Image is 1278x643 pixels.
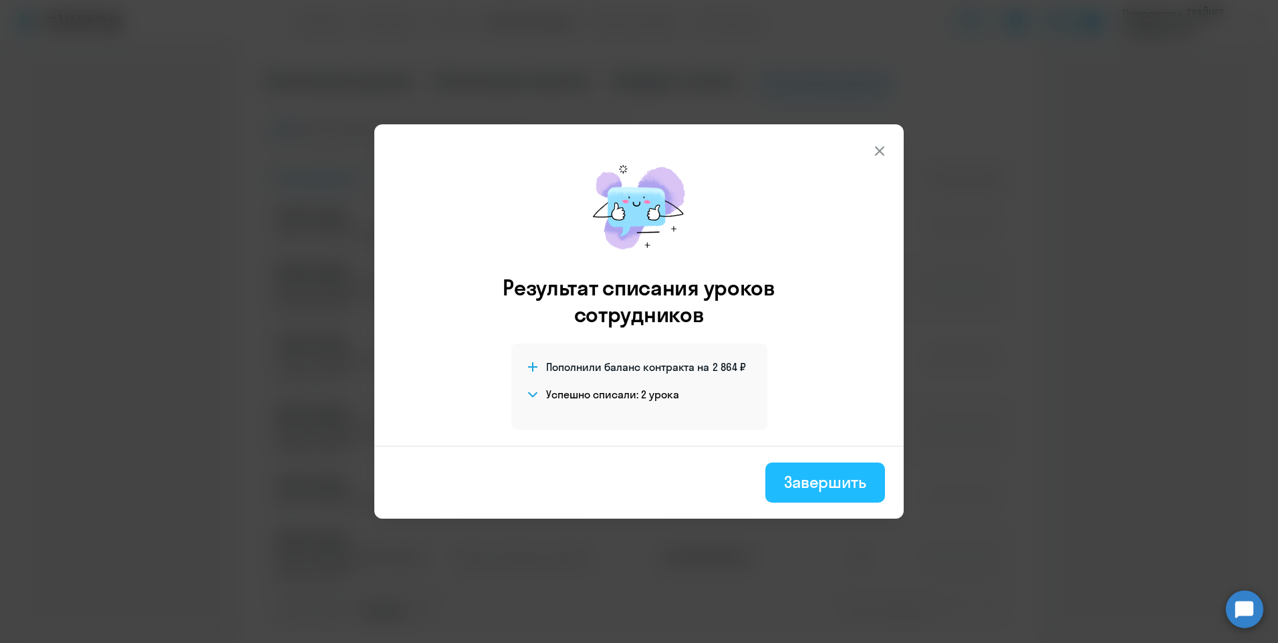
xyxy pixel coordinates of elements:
[765,463,885,503] button: Завершить
[579,151,699,263] img: mirage-message.png
[546,360,709,374] span: Пополнили баланс контракта на
[784,471,866,493] div: Завершить
[546,387,679,402] h4: Успешно списали: 2 урока
[485,274,793,328] h3: Результат списания уроков сотрудников
[713,360,746,374] span: 2 864 ₽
